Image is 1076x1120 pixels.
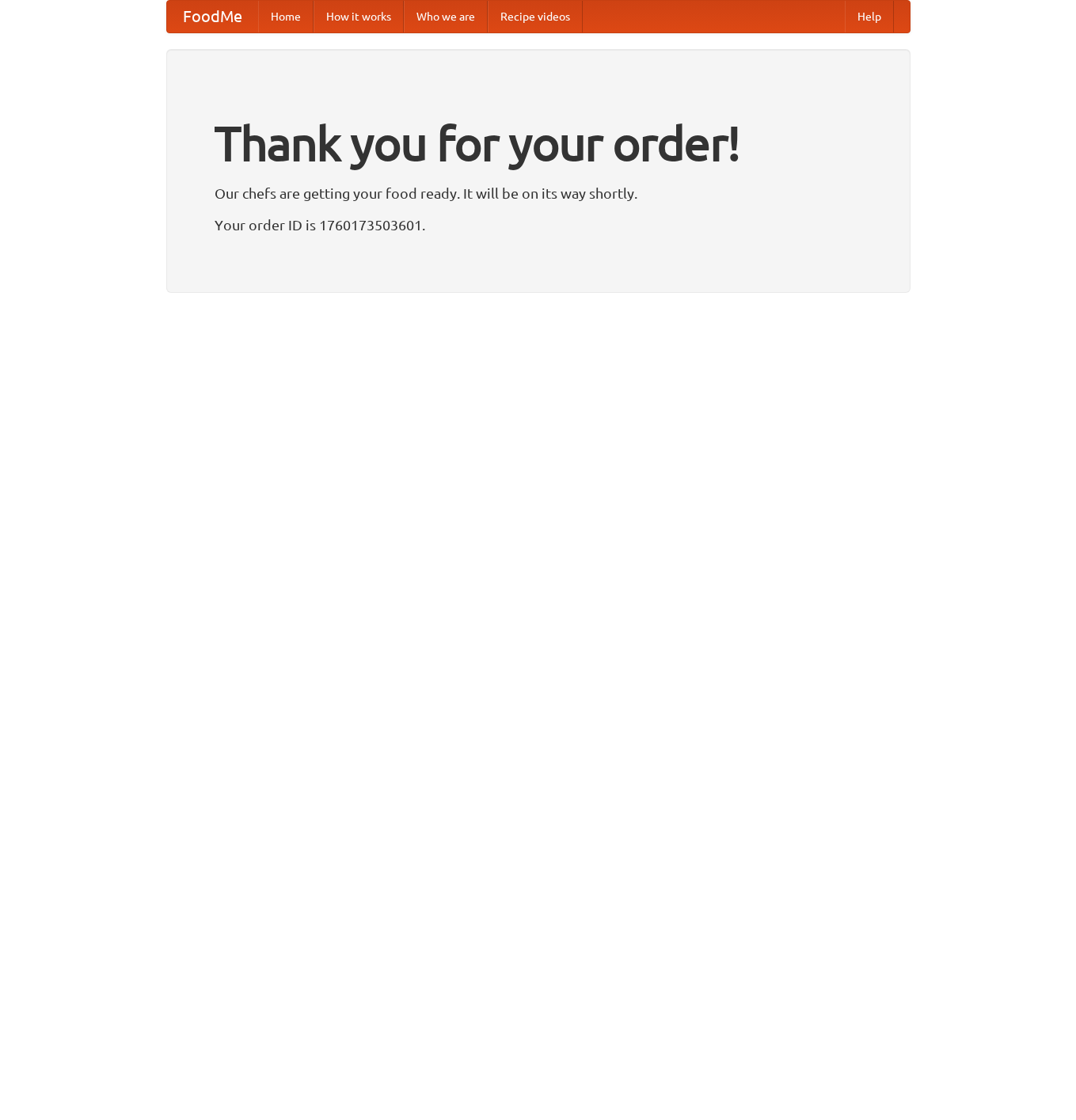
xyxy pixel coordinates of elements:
h1: Thank you for your order! [215,105,862,181]
a: Who we are [404,1,488,32]
a: Recipe videos [488,1,583,32]
a: Help [845,1,894,32]
a: Home [258,1,314,32]
a: How it works [314,1,404,32]
p: Our chefs are getting your food ready. It will be on its way shortly. [215,181,862,205]
a: FoodMe [167,1,258,32]
p: Your order ID is 1760173503601. [215,213,862,237]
